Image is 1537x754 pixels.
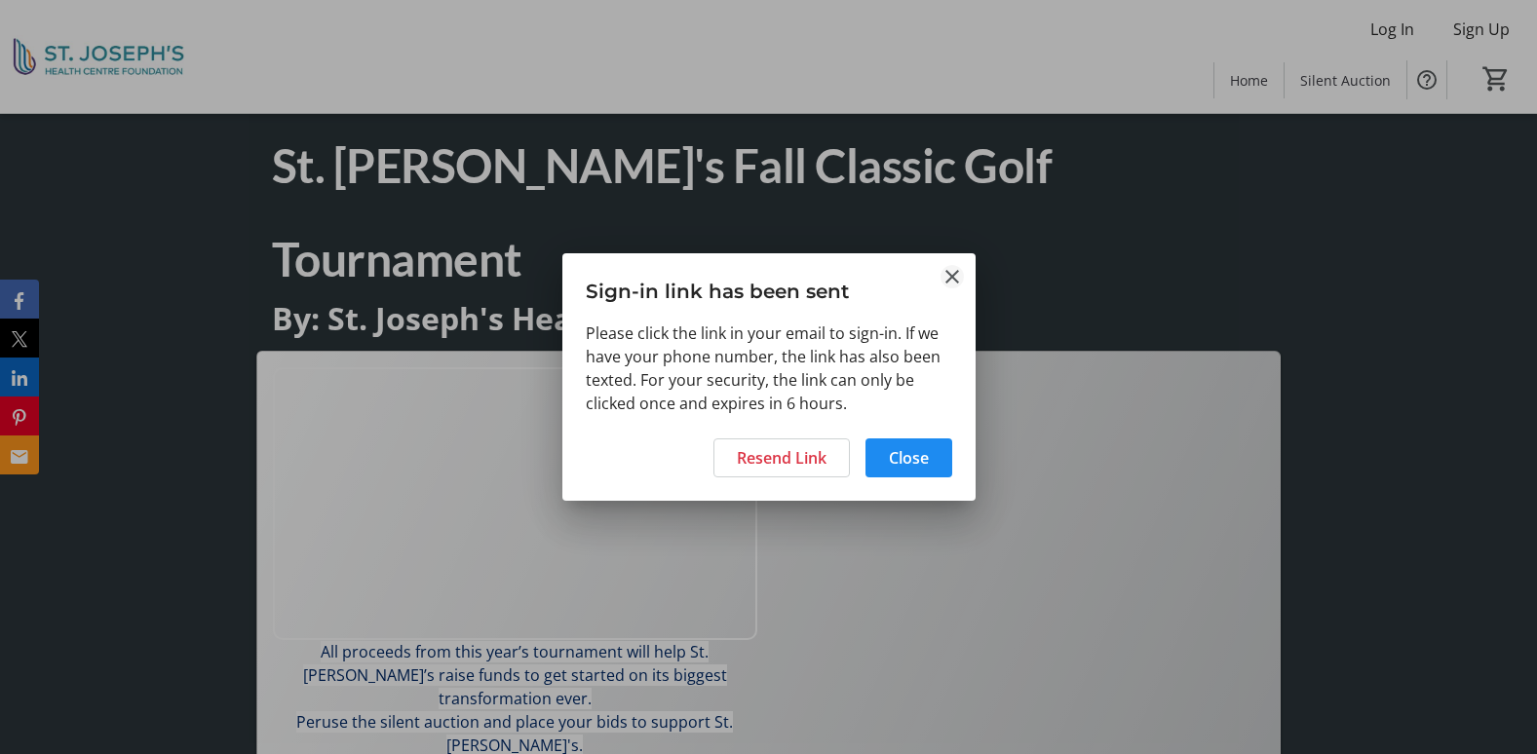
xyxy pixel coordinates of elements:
button: Close [865,438,952,477]
div: Please click the link in your email to sign-in. If we have your phone number, the link has also b... [562,321,976,427]
button: Resend Link [713,438,850,477]
span: Close [889,446,929,470]
span: Resend Link [737,446,826,470]
h3: Sign-in link has been sent [562,253,976,320]
button: Close [941,265,964,288]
